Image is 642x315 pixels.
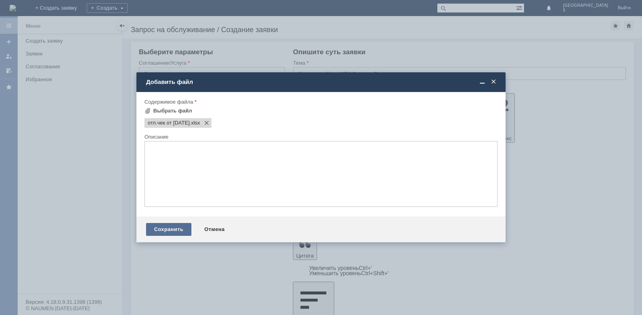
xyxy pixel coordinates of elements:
span: отл.чек от 11.09.25.xlsx [148,120,190,126]
div: [PERSON_NAME] удалить отложенный чек [3,3,117,10]
div: Добавить файл [146,78,498,86]
span: Закрыть [490,78,498,86]
div: Содержимое файла [144,99,496,104]
span: Свернуть (Ctrl + M) [478,78,486,86]
div: Описание [144,134,496,139]
div: Выбрать файл [153,108,192,114]
span: отл.чек от 11.09.25.xlsx [190,120,200,126]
